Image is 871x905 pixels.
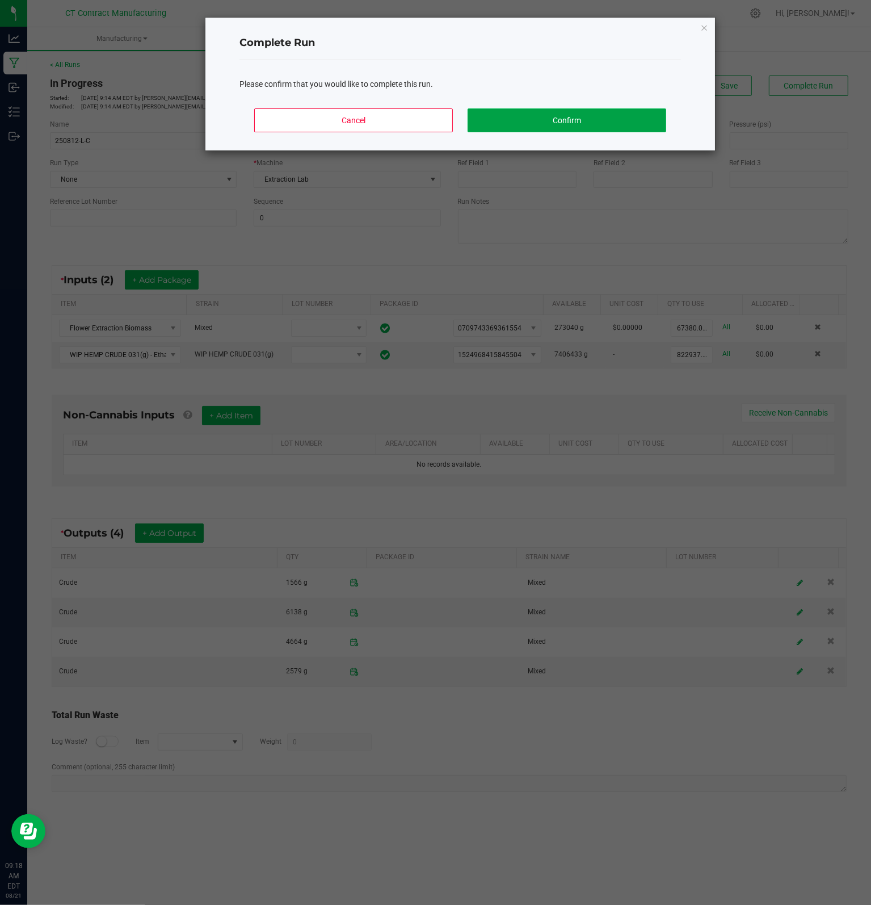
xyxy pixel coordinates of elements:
[239,78,681,90] div: Please confirm that you would like to complete this run.
[254,108,453,132] button: Cancel
[468,108,666,132] button: Confirm
[700,20,708,34] button: Close
[11,814,45,848] iframe: Resource center
[239,36,681,51] h4: Complete Run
